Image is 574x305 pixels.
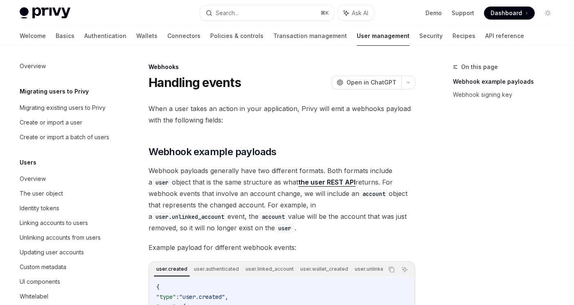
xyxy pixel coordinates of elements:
[156,293,176,301] span: "type"
[13,171,118,186] a: Overview
[84,26,126,46] a: Authentication
[20,174,46,184] div: Overview
[259,212,288,221] code: account
[156,283,160,291] span: {
[399,264,410,275] button: Ask AI
[149,75,241,90] h1: Handling events
[485,26,524,46] a: API reference
[452,9,474,17] a: Support
[13,130,118,145] a: Create or import a batch of users
[461,62,498,72] span: On this page
[357,26,410,46] a: User management
[13,59,118,73] a: Overview
[386,264,397,275] button: Copy the contents from the code block
[20,103,106,113] div: Migrating existing users to Privy
[13,274,118,289] a: UI components
[13,186,118,201] a: The user object
[20,158,36,167] h5: Users
[13,230,118,245] a: Unlinking accounts from users
[210,26,263,46] a: Policies & controls
[452,26,475,46] a: Recipes
[20,247,84,257] div: Updating user accounts
[149,103,415,126] span: When a user takes an action in your application, Privy will emit a webhooks payload with the foll...
[149,63,415,71] div: Webhooks
[298,264,351,274] div: user.wallet_created
[352,9,368,17] span: Ask AI
[20,61,46,71] div: Overview
[13,260,118,274] a: Custom metadata
[243,264,296,274] div: user.linked_account
[216,8,239,18] div: Search...
[225,293,228,301] span: ,
[453,75,561,88] a: Webhook example payloads
[338,6,374,20] button: Ask AI
[20,132,109,142] div: Create or import a batch of users
[320,10,329,16] span: ⌘ K
[200,6,334,20] button: Search...⌘K
[275,224,295,233] code: user
[20,218,88,228] div: Linking accounts to users
[425,9,442,17] a: Demo
[352,264,411,274] div: user.unlinked_account
[273,26,347,46] a: Transaction management
[20,87,89,96] h5: Migrating users to Privy
[191,264,241,274] div: user.authenticated
[20,233,101,243] div: Unlinking accounts from users
[331,76,401,89] button: Open in ChatGPT
[56,26,74,46] a: Basics
[20,7,70,19] img: light logo
[20,277,60,287] div: UI components
[13,245,118,260] a: Updating user accounts
[149,165,415,234] span: Webhook payloads generally have two different formats. Both formats include a object that is the ...
[419,26,443,46] a: Security
[176,293,179,301] span: :
[13,100,118,115] a: Migrating existing users to Privy
[152,212,227,221] code: user.unlinked_account
[13,201,118,216] a: Identity tokens
[13,115,118,130] a: Create or import a user
[149,145,277,158] span: Webhook example payloads
[20,262,66,272] div: Custom metadata
[152,178,172,187] code: user
[149,242,415,253] span: Example payload for different webhook events:
[20,189,63,198] div: The user object
[298,178,356,187] a: the user REST API
[453,88,561,101] a: Webhook signing key
[136,26,158,46] a: Wallets
[491,9,522,17] span: Dashboard
[20,203,59,213] div: Identity tokens
[541,7,554,20] button: Toggle dark mode
[20,118,82,127] div: Create or import a user
[20,292,48,301] div: Whitelabel
[167,26,200,46] a: Connectors
[13,289,118,304] a: Whitelabel
[359,189,389,198] code: account
[154,264,190,274] div: user.created
[13,216,118,230] a: Linking accounts to users
[484,7,535,20] a: Dashboard
[179,293,225,301] span: "user.created"
[347,78,396,87] span: Open in ChatGPT
[20,26,46,46] a: Welcome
